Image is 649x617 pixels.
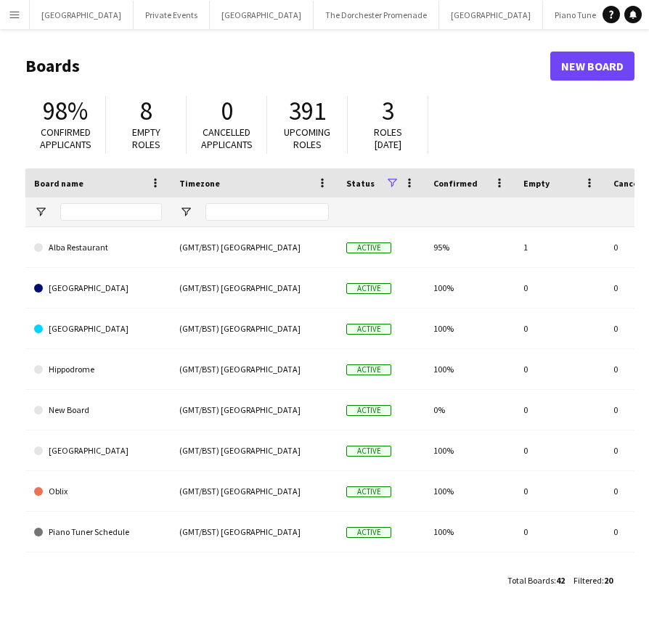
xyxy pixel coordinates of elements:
div: : [574,566,613,594]
span: Empty [523,178,550,189]
a: Private Events [34,552,162,593]
div: (GMT/BST) [GEOGRAPHIC_DATA] [171,430,338,470]
button: Open Filter Menu [179,205,192,218]
div: 100% [425,349,515,389]
span: Confirmed applicants [40,126,91,151]
div: (GMT/BST) [GEOGRAPHIC_DATA] [171,227,338,267]
span: Active [346,324,391,335]
div: 0 [515,349,605,389]
div: 0 [515,430,605,470]
div: 100% [425,430,515,470]
span: Cancels [613,178,645,189]
span: Active [346,446,391,457]
span: 3 [382,95,394,127]
div: 97% [425,552,515,592]
a: Hippodrome [34,349,162,390]
div: 0 [515,390,605,430]
span: Active [346,364,391,375]
div: : [507,566,565,594]
button: The Dorchester Promenade [314,1,439,29]
div: (GMT/BST) [GEOGRAPHIC_DATA] [171,268,338,308]
a: [GEOGRAPHIC_DATA] [34,308,162,349]
div: 100% [425,471,515,511]
div: 95% [425,227,515,267]
span: Active [346,486,391,497]
span: Board name [34,178,83,189]
span: Confirmed [433,178,478,189]
div: (GMT/BST) [GEOGRAPHIC_DATA] [171,390,338,430]
a: Oblix [34,471,162,512]
h1: Boards [25,55,550,77]
span: Active [346,242,391,253]
span: 0 [221,95,233,127]
div: 1 [515,227,605,267]
a: [GEOGRAPHIC_DATA] [34,430,162,471]
span: 391 [289,95,326,127]
button: [GEOGRAPHIC_DATA] [439,1,543,29]
span: Filtered [574,575,602,586]
input: Timezone Filter Input [205,203,329,221]
button: Open Filter Menu [34,205,47,218]
div: (GMT/BST) [GEOGRAPHIC_DATA] [171,471,338,511]
div: 0% [425,390,515,430]
div: 100% [425,268,515,308]
div: (GMT/BST) [GEOGRAPHIC_DATA] [171,552,338,592]
a: New Board [34,390,162,430]
div: (GMT/BST) [GEOGRAPHIC_DATA] [171,308,338,348]
button: [GEOGRAPHIC_DATA] [210,1,314,29]
span: 42 [556,575,565,586]
div: 0 [515,512,605,552]
span: 20 [604,575,613,586]
span: Cancelled applicants [201,126,253,151]
a: [GEOGRAPHIC_DATA] [34,268,162,308]
div: 100% [425,308,515,348]
span: Roles [DATE] [374,126,402,151]
span: Total Boards [507,575,554,586]
div: 0 [515,268,605,308]
input: Board name Filter Input [60,203,162,221]
button: Piano Tuner Schedule [543,1,648,29]
span: Upcoming roles [284,126,330,151]
div: 0 [515,308,605,348]
div: 1 [515,552,605,592]
span: Empty roles [132,126,160,151]
button: Private Events [134,1,210,29]
span: Active [346,283,391,294]
div: (GMT/BST) [GEOGRAPHIC_DATA] [171,512,338,552]
span: Status [346,178,375,189]
span: 98% [43,95,88,127]
div: 0 [515,471,605,511]
a: New Board [550,52,634,81]
span: Active [346,405,391,416]
span: Active [346,527,391,538]
span: Timezone [179,178,220,189]
button: [GEOGRAPHIC_DATA] [30,1,134,29]
div: 100% [425,512,515,552]
a: Piano Tuner Schedule [34,512,162,552]
div: (GMT/BST) [GEOGRAPHIC_DATA] [171,349,338,389]
span: 8 [140,95,152,127]
a: Alba Restaurant [34,227,162,268]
